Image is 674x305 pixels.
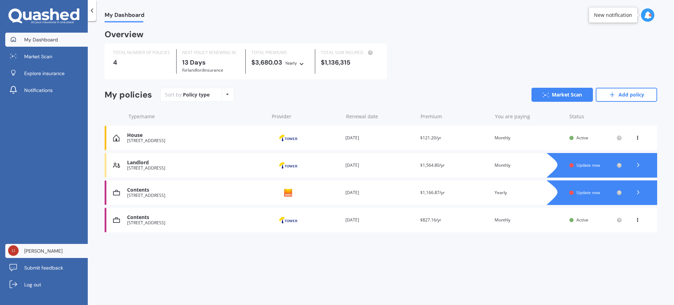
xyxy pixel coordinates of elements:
[127,138,265,143] div: [STREET_ADDRESS]
[5,49,88,64] a: Market Scan
[495,189,564,196] div: Yearly
[5,33,88,47] a: My Dashboard
[5,83,88,97] a: Notifications
[420,217,441,223] span: $827.16/yr
[345,162,415,169] div: [DATE]
[321,59,378,66] div: $1,136,315
[285,60,297,67] div: Yearly
[5,261,88,275] a: Submit feedback
[596,88,657,102] a: Add policy
[345,189,415,196] div: [DATE]
[113,59,171,66] div: 4
[420,162,445,168] span: $1,564.80/yr
[24,87,53,94] span: Notifications
[183,91,210,98] div: Policy type
[531,88,593,102] a: Market Scan
[127,187,265,193] div: Contents
[271,186,306,199] img: Ando
[321,49,378,56] div: TOTAL SUM INSURED
[24,247,62,254] span: [PERSON_NAME]
[128,113,266,120] div: Type/name
[24,53,52,60] span: Market Scan
[495,134,564,141] div: Monthly
[182,67,223,73] span: for Landlord insurance
[5,278,88,292] a: Log out
[105,31,144,38] div: Overview
[182,58,206,67] b: 13 Days
[251,49,309,56] div: TOTAL PREMIUMS
[5,66,88,80] a: Explore insurance
[113,162,120,169] img: Landlord
[420,135,441,141] span: $121.20/yr
[127,160,265,166] div: Landlord
[105,12,144,21] span: My Dashboard
[569,113,622,120] div: Status
[165,91,210,98] div: Sort by:
[576,217,588,223] span: Active
[24,70,65,77] span: Explore insurance
[127,166,265,171] div: [STREET_ADDRESS]
[421,113,489,120] div: Premium
[345,134,415,141] div: [DATE]
[495,217,564,224] div: Monthly
[113,49,171,56] div: TOTAL NUMBER OF POLICIES
[271,213,306,227] img: Tower
[8,245,19,256] img: 97e5979d245ad337873c022601db033a
[271,131,306,145] img: Tower
[346,113,415,120] div: Renewal date
[345,217,415,224] div: [DATE]
[576,190,600,195] span: Update now
[576,162,600,168] span: Update now
[127,214,265,220] div: Contents
[594,12,632,19] div: New notification
[113,189,120,196] img: Contents
[5,244,88,258] a: [PERSON_NAME]
[495,113,564,120] div: You are paying
[24,264,63,271] span: Submit feedback
[272,113,341,120] div: Provider
[105,90,152,100] div: My policies
[113,217,120,224] img: Contents
[420,190,445,195] span: $1,166.87/yr
[24,36,58,43] span: My Dashboard
[576,135,588,141] span: Active
[113,134,120,141] img: House
[251,59,309,67] div: $3,680.03
[127,220,265,225] div: [STREET_ADDRESS]
[24,281,41,288] span: Log out
[495,162,564,169] div: Monthly
[127,193,265,198] div: [STREET_ADDRESS]
[127,132,265,138] div: House
[271,159,306,172] img: Tower
[182,49,240,56] div: NEXT POLICY RENEWING IN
